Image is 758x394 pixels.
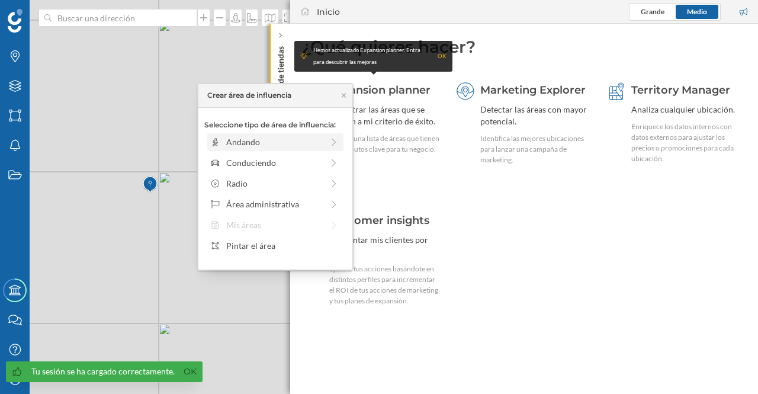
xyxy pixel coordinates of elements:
[438,50,447,62] div: OK
[329,214,429,227] span: Customer insights
[687,7,707,16] span: Medio
[480,104,592,127] div: Detectar las áreas con mayor potencial.
[608,82,625,100] img: territory-manager.svg
[480,84,586,97] span: Marketing Explorer
[631,104,743,116] div: Analiza cualquier ubicación.
[204,120,346,130] p: Seleccione tipo de área de influencia:
[226,156,323,169] div: Conduciendo
[480,133,592,165] div: Identifica las mejores ubicaciones para lanzar una campaña de marketing.
[226,177,323,190] div: Radio
[207,90,291,101] div: Crear área de influencia
[24,8,66,19] span: Soporte
[329,264,441,306] div: Ejecuta tus acciones basándote en distintos perfiles para incrementar el ROI de tus acciones de m...
[631,84,730,97] span: Territory Manager
[302,36,746,58] div: ¿Qué quieres hacer?
[329,84,431,97] span: Expansion planner
[631,121,743,164] div: Enriquece los datos internos con datos externos para ajustar los precios o promociones para cada ...
[8,9,23,33] img: Geoblink Logo
[641,7,664,16] span: Grande
[226,198,323,210] div: Área administrativa
[143,173,158,197] img: Marker
[317,6,340,18] div: Inicio
[329,104,441,127] div: Encontrar las áreas que se ajustan a mi criterio de éxito.
[313,44,432,68] div: Hemos actualizado Expansion planner. Entra para descubrir las mejoras
[275,41,287,100] p: Red de tiendas
[31,366,175,377] div: Tu sesión se ha cargado correctamente.
[181,365,200,379] a: Ok
[226,136,323,148] div: Andando
[457,82,474,100] img: explorer.svg
[329,133,441,155] div: Genera una lista de áreas que tienen los atributos clave para tu negocio.
[226,239,339,252] div: Pintar el área
[329,234,441,258] div: Segmentar mis clientes por perfil.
